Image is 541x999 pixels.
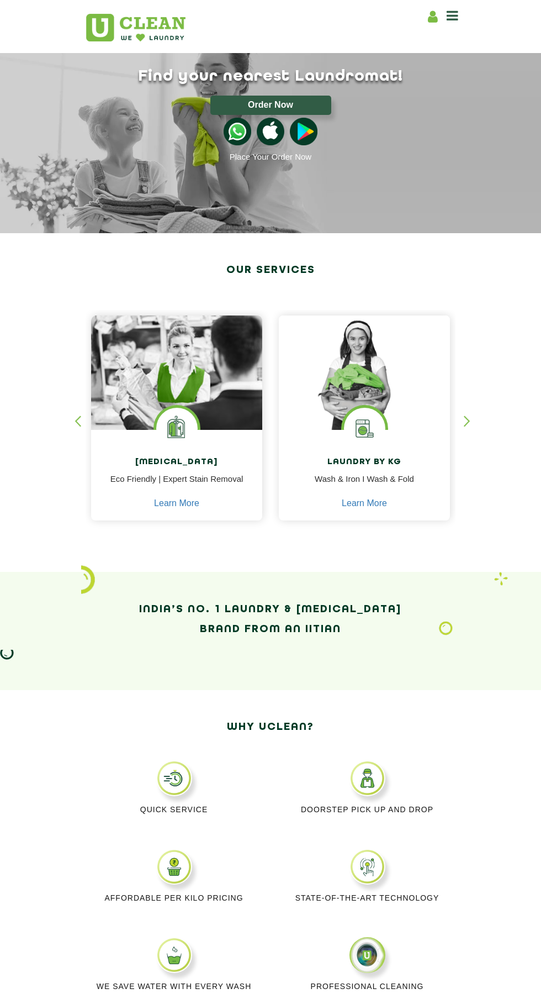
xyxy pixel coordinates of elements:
[86,260,455,280] h2: Our Services
[287,473,442,498] p: Wash & Iron I Wash & Fold
[494,572,508,586] img: Laundry wash and iron
[154,498,199,508] a: Learn More
[91,316,262,454] img: Drycleaners near me
[156,760,192,796] img: QUICK_SERVICE_11zon.webp
[77,67,464,86] h1: Find your nearest Laundromat!
[349,937,385,973] img: center_logo.png
[86,14,185,41] img: UClean Laundry and Dry Cleaning
[156,849,192,885] img: affordable_per_kilo_pricing_11zon.webp
[224,118,251,145] img: whatsappicon.png
[156,408,198,449] img: Laundry Services near me
[279,981,455,991] p: Professional cleaning
[86,600,455,639] h2: India’s No. 1 Laundry & [MEDICAL_DATA] Brand from an IITian
[257,118,284,145] img: apple-icon.png
[344,408,385,449] img: laundry washing machine
[86,893,262,903] p: Affordable per kilo pricing
[290,118,317,145] img: playstoreicon.png
[86,717,455,737] h2: Why Uclean?
[287,458,442,467] h4: Laundry by Kg
[99,458,254,467] h4: [MEDICAL_DATA]
[342,498,387,508] a: Learn More
[86,805,262,814] p: Quick Service
[210,96,331,115] button: Order Now
[230,152,311,161] a: Place Your Order Now
[279,893,455,903] p: State-of-the-art Technology
[279,805,455,814] p: Doorstep Pick up and Drop
[349,760,385,796] img: DOORSTEP_PICK_UP_AND_DROP_11zon.webp
[99,473,254,498] p: Eco Friendly | Expert Stain Removal
[156,937,192,973] img: WE_SAVE_WATER-WITH_EVERY_WASH_CYCLE_11zon.webp
[81,565,95,594] img: icon_2.png
[349,849,385,885] img: STATE_OF_THE_ART_TECHNOLOGY_11zon.webp
[86,981,262,991] p: We Save Water with every wash
[279,316,450,430] img: a girl with laundry basket
[439,621,453,635] img: Laundry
